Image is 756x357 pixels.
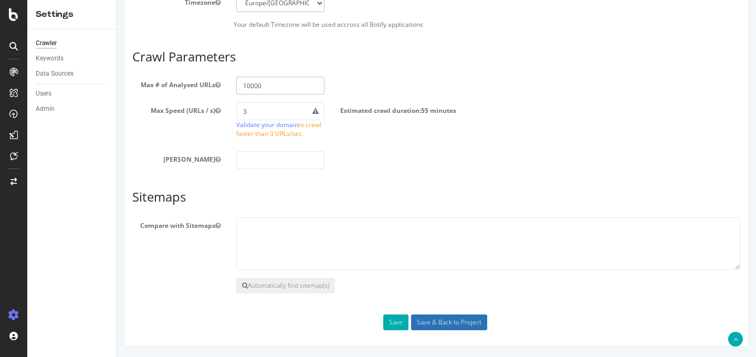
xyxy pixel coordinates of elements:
[8,77,112,89] label: Max # of Analysed URLs
[36,53,109,64] a: Keywords
[36,68,109,79] a: Data Sources
[295,314,371,330] input: Save & Back to Project
[304,106,340,115] span: 55 minutes
[36,38,57,49] div: Crawler
[224,102,340,115] label: Estimated crawl duration:
[99,80,104,89] button: Max # of Analysed URLs
[267,314,292,330] button: Save
[99,221,104,230] button: Compare with Sitemaps
[16,50,624,64] h3: Crawl Parameters
[36,8,108,20] div: Settings
[120,120,205,138] span: to crawl faster than 3 URLs/sec.
[99,155,104,164] button: [PERSON_NAME]
[36,103,55,114] div: Admin
[36,53,64,64] div: Keywords
[8,217,112,230] label: Compare with Sitemaps
[8,151,112,164] label: [PERSON_NAME]
[99,106,104,115] button: Max Speed (URLs / s)
[120,120,182,129] a: Validate your domain
[36,88,109,99] a: Users
[120,278,218,293] button: Automatically find sitemap(s)
[36,38,109,49] a: Crawler
[36,88,51,99] div: Users
[36,68,73,79] div: Data Sources
[16,190,624,204] h3: Sitemaps
[36,103,109,114] a: Admin
[8,102,112,115] label: Max Speed (URLs / s)
[16,20,624,29] p: Your default Timezone will be used accross all Botify applications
